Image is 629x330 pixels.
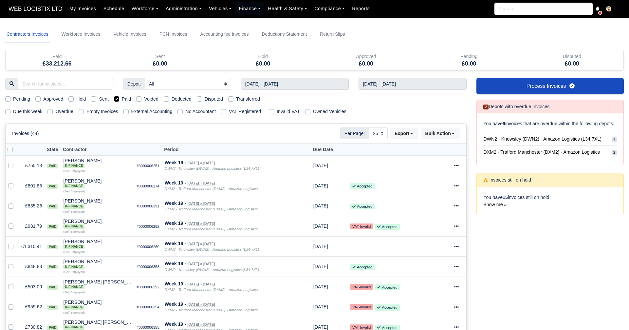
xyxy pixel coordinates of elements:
label: Due this week [13,108,42,115]
a: Process Invoices [476,78,624,94]
span: 2 months ago [313,284,328,289]
label: VAT Registered [229,108,261,115]
div: [PERSON_NAME] [63,199,131,208]
i: DWN2 - Knowsley (DWN2) - Amazon Logistics (L34 7XL) [165,268,259,272]
div: Sent [109,50,212,70]
i: DXM2 - Trafford Manchester (DXM2) - Amazon Logistics [165,207,258,211]
label: Transferred [236,95,260,103]
i: DXM2 - Trafford Manchester (DXM2) - Amazon Logistics [165,187,258,191]
span: paid [47,204,58,209]
td: £801.85 [19,176,45,196]
i: DXM2 - Trafford Manchester (DXM2) - Amazon Logistics [165,288,258,292]
h5: £0.00 [216,60,310,67]
small: [DATE] » [DATE] [187,242,215,246]
div: [PERSON_NAME] [63,179,131,188]
h6: Invoices (44) [12,131,39,136]
small: #0000006353 [137,265,159,269]
small: Accepted [375,224,400,230]
div: Pending [417,50,521,70]
small: [DATE] » [DATE] [187,322,215,327]
small: (Self-Employed) [63,311,84,314]
div: [PERSON_NAME] [63,300,131,310]
a: Compliance [311,2,348,15]
div: [PERSON_NAME] [63,239,131,249]
small: (Self-Employed) [63,270,84,274]
h6: Depots with overdue Invoices [483,104,549,109]
a: PCN Invoices [158,26,189,43]
h5: £0.00 [422,60,516,67]
strong: Week 19 - [165,321,186,327]
span: 2 months ago [313,244,328,249]
small: (Self-Employed) [63,291,84,294]
span: K-Finance [63,184,84,188]
small: #0000006282 [137,224,159,228]
label: Empty Invoices [86,108,118,115]
span: paid [47,164,58,168]
span: paid [47,224,58,229]
div: Export [390,128,421,139]
td: £1,310.41 [19,236,45,257]
small: #0000006251 [137,164,159,168]
small: #0000006292 [137,285,159,289]
div: [PERSON_NAME] [PERSON_NAME] [63,280,131,289]
span: DWN2 - Knowsley (DWN2) - Amazon Logistics (L34 7XL) [483,135,601,143]
td: £848.83 [19,257,45,277]
i: DWN2 - Knowsley (DWN2) - Amazon Logistics (L34 7XL) [165,247,259,251]
strong: Week 19 - [165,160,186,165]
div: Approved [315,50,418,70]
div: Hold [216,53,310,60]
span: K-Finance [63,244,84,249]
span: paid [47,184,58,189]
th: Due Date [311,144,347,156]
a: Workforce [128,2,162,15]
h5: £0.00 [320,60,413,67]
label: Paid [122,95,131,103]
td: £503.09 [19,277,45,297]
strong: Week 19 - [165,261,186,266]
label: Sent [99,95,108,103]
small: VAT-Invalid [350,304,373,310]
label: Deducted [172,95,192,103]
span: 2 [483,105,489,109]
div: Paid [6,50,109,70]
div: [PERSON_NAME] [63,259,131,269]
span: K-Finance [63,285,84,289]
a: Finance [235,2,265,15]
div: Disputed [521,50,624,70]
small: (Self-Employed) [63,190,84,193]
a: Accounting fee Invoices [199,26,250,43]
a: Contractors Invoices [5,26,50,43]
a: My Invoices [66,2,100,15]
p: You have invoices that are overdue within the following depots: [483,120,617,127]
span: K-Finance [63,305,84,310]
div: Hold [212,50,315,70]
span: paid [47,245,58,249]
a: Health & Safety [264,2,311,15]
span: WEB LOGISTIX LTD [5,2,66,15]
a: Vehicle Invoices [112,26,147,43]
div: Bulk Action [421,128,460,139]
input: Search for invoices... [18,78,113,90]
small: [DATE] » [DATE] [187,181,215,185]
td: £981.79 [19,216,45,236]
input: End week... [359,78,467,90]
div: [PERSON_NAME] [PERSON_NAME] [63,320,131,330]
th: Contractor [61,144,134,156]
i: DXM2 - Trafford Manchester (DXM2) - Amazon Logistics [165,227,258,231]
small: VAT-Invalid [350,223,373,229]
small: Accepted [375,284,400,290]
span: K-Finance [63,224,84,229]
span: paid [47,285,58,290]
label: Pending [13,95,30,103]
a: Deductions Statement [260,26,308,43]
label: Invalid VAT [277,108,300,115]
button: Export [390,128,418,139]
iframe: Chat Widget [511,254,629,330]
span: Depot: [123,78,145,90]
small: [DATE] » [DATE] [187,302,215,307]
small: #0000006260 [137,245,159,249]
a: DWN2 - Knowsley (DWN2) - Amazon Logistics (L34 7XL) 7 [483,133,617,146]
span: 2 months ago [313,183,328,188]
small: Accepted [375,304,400,310]
small: [DATE] » [DATE] [187,161,215,165]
